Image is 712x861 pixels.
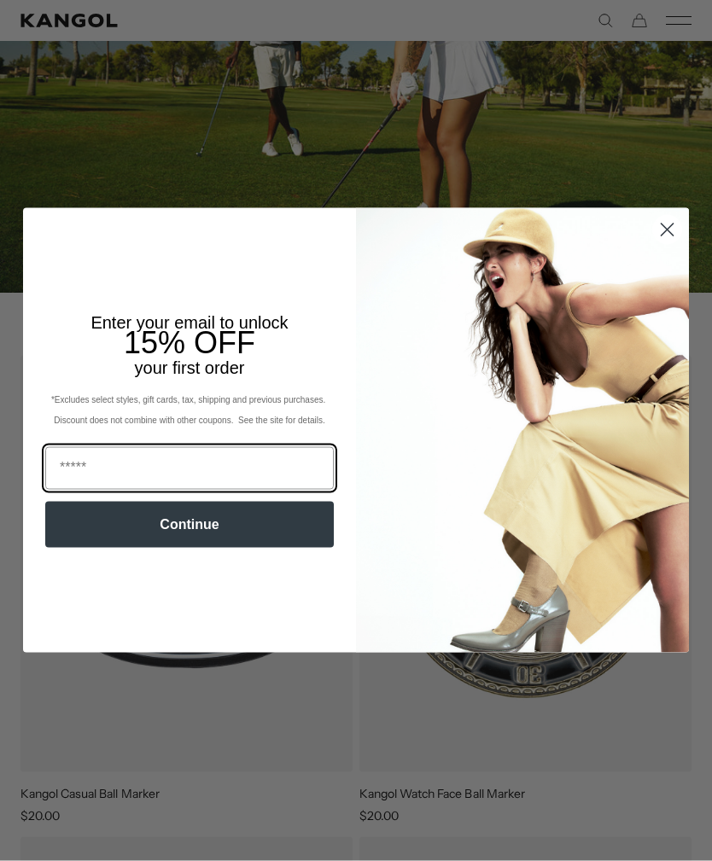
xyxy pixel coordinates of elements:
[124,325,255,360] span: 15% OFF
[45,447,334,490] input: Email
[45,502,334,548] button: Continue
[135,358,245,377] span: your first order
[90,313,288,332] span: Enter your email to unlock
[51,395,328,425] span: *Excludes select styles, gift cards, tax, shipping and previous purchases. Discount does not comb...
[356,208,689,652] img: 93be19ad-e773-4382-80b9-c9d740c9197f.jpeg
[652,215,682,245] button: Close dialog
